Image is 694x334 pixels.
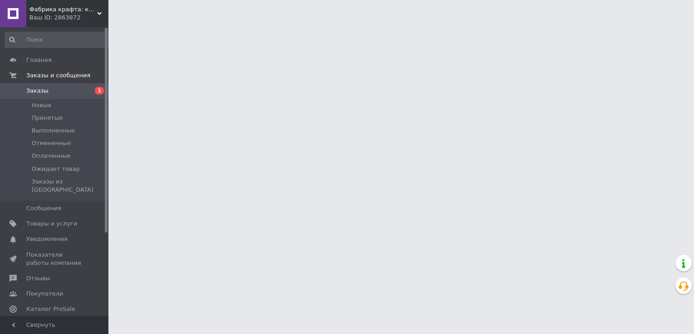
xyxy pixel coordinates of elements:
[26,56,52,64] span: Главная
[26,305,75,313] span: Каталог ProSale
[32,165,80,173] span: Ожидает товар
[32,101,52,109] span: Новые
[26,290,63,298] span: Покупатели
[95,87,104,94] span: 1
[26,71,90,80] span: Заказы и сообщения
[26,204,61,212] span: Сообщения
[26,251,84,267] span: Показатели работы компании
[26,87,48,95] span: Заказы
[32,127,75,135] span: Выполненные
[5,32,112,48] input: Поиск
[26,220,77,228] span: Товары и услуги
[32,178,111,194] span: Заказы из [GEOGRAPHIC_DATA]
[29,5,97,14] span: Фабрика крафта: крафт бумага и упаковка, оборудование для архивации документов
[29,14,108,22] div: Ваш ID: 2863872
[26,235,67,243] span: Уведомления
[32,152,70,160] span: Оплаченные
[32,114,63,122] span: Принятые
[26,274,50,282] span: Отзывы
[32,139,71,147] span: Отмененные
